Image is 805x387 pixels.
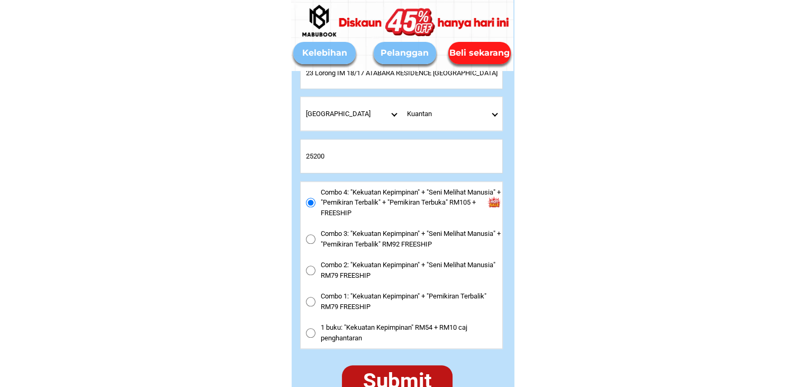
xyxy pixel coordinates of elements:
span: Combo 4: "Kekuatan Kepimpinan" + "Seni Melihat Manusia" + "Pemikiran Terbalik" + "Pemikiran Terbu... [321,187,502,218]
div: Beli sekarang [448,47,512,60]
input: Combo 4: "Kekuatan Kepimpinan" + "Seni Melihat Manusia" + "Pemikiran Terbalik" + "Pemikiran Terbu... [306,198,315,207]
input: Combo 1: "Kekuatan Kepimpinan" + "Pemikiran Terbalik" RM79 FREESHIP [306,297,315,306]
input: Input postal_code [301,139,502,173]
input: Input address [301,58,502,89]
div: Pelanggan [374,47,436,59]
span: Combo 2: "Kekuatan Kepimpinan" + "Seni Melihat Manusia" RM79 FREESHIP [321,260,502,280]
input: Combo 3: "Kekuatan Kepimpinan" + "Seni Melihat Manusia" + "Pemikiran Terbalik" RM92 FREESHIP [306,234,315,244]
select: Select province [301,97,402,130]
span: Combo 3: "Kekuatan Kepimpinan" + "Seni Melihat Manusia" + "Pemikiran Terbalik" RM92 FREESHIP [321,228,502,249]
span: 1 buku: "Kekuatan Kepimpinan" RM54 + RM10 caj penghantaran [321,322,502,343]
input: Combo 2: "Kekuatan Kepimpinan" + "Seni Melihat Manusia" RM79 FREESHIP [306,266,315,275]
input: 1 buku: "Kekuatan Kepimpinan" RM54 + RM10 caj penghantaran [306,328,315,338]
select: Select district [402,97,503,130]
span: Combo 1: "Kekuatan Kepimpinan" + "Pemikiran Terbalik" RM79 FREESHIP [321,291,502,312]
div: Kelebihan [293,47,356,59]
